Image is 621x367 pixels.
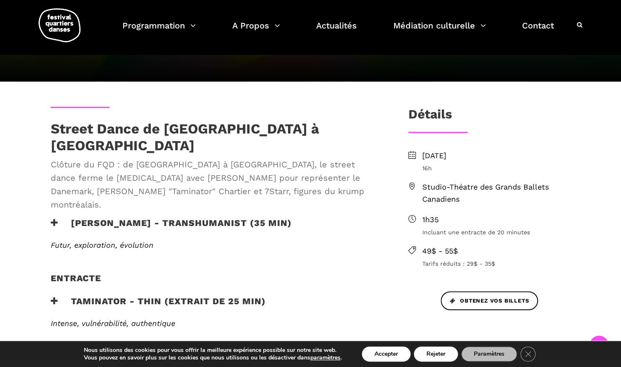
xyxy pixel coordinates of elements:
span: Obtenez vos billets [450,297,529,305]
button: Accepter [362,346,411,362]
button: Paramètres [461,346,517,362]
span: [DATE] [422,150,571,162]
a: Médiation culturelle [393,18,486,43]
p: Vous pouvez en savoir plus sur les cookies que nous utilisons ou les désactiver dans . [84,354,342,362]
span: 16h [422,164,571,173]
a: Obtenez vos billets [441,291,538,310]
a: Actualités [316,18,357,43]
button: paramètres [310,354,340,362]
h1: Street Dance de [GEOGRAPHIC_DATA] à [GEOGRAPHIC_DATA] [51,121,381,154]
span: 1h35 [422,214,571,226]
a: A Propos [232,18,280,43]
img: logo-fqd-med [39,8,81,42]
button: Rejeter [414,346,458,362]
a: Programmation [122,18,196,43]
h3: [PERSON_NAME] - TRANSHUMANIST (35 min) [51,218,292,239]
span: 49$ - 55$ [422,245,571,257]
span: Studio-Théatre des Grands Ballets Canadiens [422,181,571,205]
h3: Taminator - Thin (extrait de 25 min) [51,296,266,317]
span: Futur, exploration, évolution [51,241,153,249]
h4: Entracte [51,273,101,294]
button: Close GDPR Cookie Banner [520,346,535,362]
p: Nous utilisons des cookies pour vous offrir la meilleure expérience possible sur notre site web. [84,346,342,354]
span: Incluant une entracte de 20 minutes [422,228,571,237]
h3: Détails [408,107,452,128]
a: Contact [522,18,554,43]
span: Intense, vulnérabilité, authentique [51,319,175,328]
span: Tarifs réduits : 29$ - 35$ [422,259,571,268]
span: Clôture du FQD : de [GEOGRAPHIC_DATA] à [GEOGRAPHIC_DATA], le street dance ferme le [MEDICAL_DATA... [51,158,381,211]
